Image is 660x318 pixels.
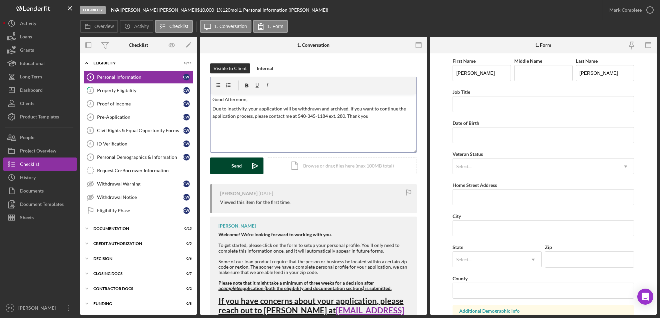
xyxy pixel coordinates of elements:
label: Middle Name [514,58,542,64]
p: Due to inactivity, your application will be withdrawn and archived. If you want to continue the a... [212,105,415,120]
div: 120 mo [222,7,237,13]
span: $10,000 [197,7,214,13]
a: 3Proof of IncomeCW [83,97,193,110]
div: 0 / 5 [180,242,192,246]
label: 1. Form [267,24,283,29]
div: Document Templates [20,198,64,213]
a: Document Templates [3,198,77,211]
a: 5Civil Rights & Equal Opportunity FormsCW [83,124,193,137]
div: [PERSON_NAME] [218,223,256,229]
button: Documents [3,184,77,198]
a: Long-Term [3,70,77,83]
a: Withdrawal WarningCW [83,177,193,191]
div: Withdrawal Warning [97,181,183,187]
a: 7Personal Demographics & InformationCW [83,150,193,164]
div: Some of our loan product require that the person or business be located within a certain zip code... [218,259,410,275]
div: History [20,171,36,186]
div: Select... [456,257,472,262]
a: Sheets [3,211,77,224]
button: Activity [3,17,77,30]
div: To get started, please click on the form to setup your personal profile. You'll only need to comp... [218,232,410,253]
div: Eligibility [93,61,175,65]
div: Contractor Docs [93,287,175,291]
tspan: 5 [89,128,91,132]
div: Product Templates [20,110,59,125]
button: EJ[PERSON_NAME] [3,301,77,315]
div: Dashboard [20,83,43,98]
button: Overview [80,20,118,33]
tspan: 7 [89,155,91,159]
tspan: 3 [89,102,91,106]
tspan: 6 [89,142,91,146]
div: Viewed this item for the first time. [220,200,290,205]
div: Civil Rights & Equal Opportunity Forms [97,128,183,133]
div: C W [183,140,190,147]
div: Personal Demographics & Information [97,154,183,160]
a: Educational [3,57,77,70]
div: C W [183,207,190,214]
a: Request Co-Borrower Information [83,164,193,177]
div: Project Overview [20,144,56,159]
label: Activity [134,24,149,29]
div: [PERSON_NAME] [220,191,257,196]
button: Product Templates [3,110,77,123]
div: C W [183,114,190,120]
div: Visible to Client [213,63,247,73]
button: Dashboard [3,83,77,97]
div: Property Eligibility [97,88,183,93]
tspan: 1 [89,75,91,79]
div: Select... [456,164,472,169]
button: History [3,171,77,184]
button: Project Overview [3,144,77,157]
label: 1. Conversation [214,24,247,29]
button: Loans [3,30,77,43]
div: Activity [20,17,36,32]
div: | 1. Personal Information ([PERSON_NAME]) [237,7,328,13]
div: Send [232,157,242,174]
a: 6ID VerificationCW [83,137,193,150]
div: Pre-Application [97,114,183,120]
div: Personal Information [97,74,183,80]
div: Internal [257,63,273,73]
b: N/A [111,7,119,13]
div: Checklist [20,157,39,173]
a: 1Personal InformationCW [83,70,193,84]
div: Checklist [129,42,148,48]
button: Mark Complete [603,3,657,17]
div: 0 / 2 [180,287,192,291]
a: Grants [3,43,77,57]
label: Date of Birth [453,120,479,126]
strong: Welcome! We're looking forward to working with you. [218,232,332,237]
a: People [3,131,77,144]
div: Request Co-Borrower Information [97,168,193,173]
label: Checklist [169,24,188,29]
div: Proof of Income [97,101,183,106]
button: Checklist [155,20,193,33]
label: Job Title [453,89,470,95]
div: 1 % [216,7,222,13]
div: C W [183,194,190,201]
div: [PERSON_NAME] [17,301,60,316]
text: EJ [8,306,12,310]
div: Funding [93,302,175,306]
label: Overview [94,24,114,29]
div: Open Intercom Messenger [637,289,653,305]
div: Sheets [20,211,34,226]
div: Loans [20,30,32,45]
div: | [111,7,121,13]
div: CLOSING DOCS [93,272,175,276]
div: 0 / 13 [180,227,192,231]
div: Additional Demographic Info [459,308,627,314]
p: Good Afternoon, [212,96,415,103]
div: 0 / 8 [180,302,192,306]
button: 1. Form [253,20,288,33]
div: C W [183,100,190,107]
label: Zip [545,244,552,250]
div: Decision [93,257,175,261]
tspan: 4 [89,115,92,119]
button: 1. Conversation [200,20,251,33]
